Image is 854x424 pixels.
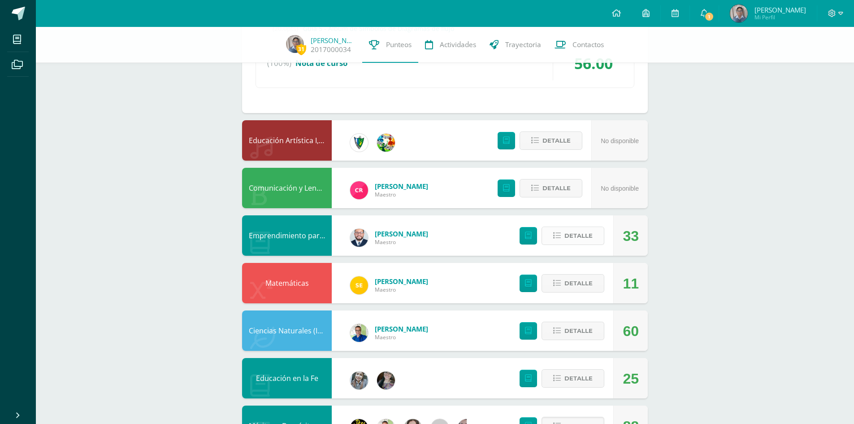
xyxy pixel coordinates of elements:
span: 56.00 [574,53,613,74]
span: Maestro [375,238,428,246]
div: 60 [623,311,639,351]
button: Detalle [542,274,604,293]
div: 11 [623,263,639,304]
span: 1 [704,12,714,22]
div: Emprendimiento para la Productividad [242,215,332,256]
img: 159e24a6ecedfdf8f489544946a573f0.png [377,134,395,152]
img: 03c2987289e60ca238394da5f82a525a.png [350,276,368,294]
div: Ciencias Naturales (Introducción a la Biología) [242,310,332,351]
span: Maestro [375,191,428,198]
span: Detalle [564,323,593,339]
img: eaa624bfc361f5d4e8a554d75d1a3cf6.png [350,229,368,247]
a: Actividades [418,27,483,63]
button: Detalle [520,131,582,150]
div: 33 [623,216,639,256]
span: Detalle [564,370,593,387]
div: Comunicación y Lenguaje, Idioma Español [242,168,332,208]
img: 692ded2a22070436d299c26f70cfa591.png [350,324,368,342]
span: (100%) [267,46,291,80]
span: Detalle [564,227,593,244]
button: Detalle [520,179,582,197]
img: 4b3193a9a6b9d84d82606705fbbd4e56.png [286,35,304,53]
img: 9f174a157161b4ddbe12118a61fed988.png [350,134,368,152]
span: [PERSON_NAME] [375,277,428,286]
a: Punteos [362,27,418,63]
div: Matemáticas [242,263,332,303]
span: [PERSON_NAME] [375,229,428,238]
span: Detalle [542,180,571,197]
div: 25 [623,358,639,399]
img: 4b3193a9a6b9d84d82606705fbbd4e56.png [730,4,748,22]
a: 2017000034 [311,45,351,54]
span: Actividades [440,40,476,49]
span: No disponible [601,137,639,144]
span: Contactos [572,40,604,49]
span: 31 [296,44,306,55]
img: cba4c69ace659ae4cf02a5761d9a2473.png [350,372,368,389]
span: Detalle [542,132,571,149]
span: Mi Perfil [754,13,806,21]
a: Contactos [548,27,611,63]
span: [PERSON_NAME] [375,324,428,333]
img: ab28fb4d7ed199cf7a34bbef56a79c5b.png [350,181,368,199]
a: Trayectoria [483,27,548,63]
img: 8322e32a4062cfa8b237c59eedf4f548.png [377,372,395,389]
span: Maestro [375,333,428,341]
span: Punteos [386,40,412,49]
a: [PERSON_NAME] [311,36,355,45]
button: Detalle [542,322,604,340]
span: Nota de curso [295,58,347,68]
span: [PERSON_NAME] [375,182,428,191]
span: Maestro [375,286,428,293]
span: No disponible [601,185,639,192]
button: Detalle [542,369,604,388]
span: Trayectoria [505,40,541,49]
span: [PERSON_NAME] [754,5,806,14]
span: Detalle [564,275,593,292]
div: Educación en la Fe [242,358,332,398]
div: Educación Artística I, Música y Danza [242,120,332,161]
button: Detalle [542,227,604,245]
